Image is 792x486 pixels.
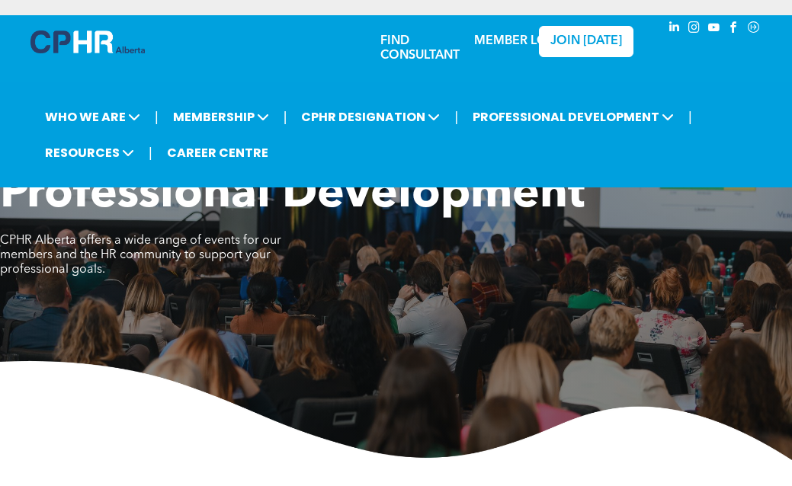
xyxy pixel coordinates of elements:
li: | [155,101,159,133]
span: RESOURCES [40,139,139,167]
a: CAREER CENTRE [162,139,273,167]
a: MEMBER LOGIN [474,35,569,47]
span: PROFESSIONAL DEVELOPMENT [468,103,678,131]
a: facebook [726,19,742,40]
span: MEMBERSHIP [168,103,274,131]
a: youtube [706,19,723,40]
a: JOIN [DATE] [539,26,634,57]
li: | [284,101,287,133]
span: WHO WE ARE [40,103,145,131]
li: | [149,137,152,168]
a: linkedin [666,19,683,40]
img: A blue and white logo for cp alberta [30,30,145,53]
a: instagram [686,19,703,40]
li: | [688,101,692,133]
span: CPHR DESIGNATION [297,103,444,131]
a: FIND CONSULTANT [380,35,460,62]
a: Social network [746,19,762,40]
li: | [454,101,458,133]
span: JOIN [DATE] [550,34,622,49]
